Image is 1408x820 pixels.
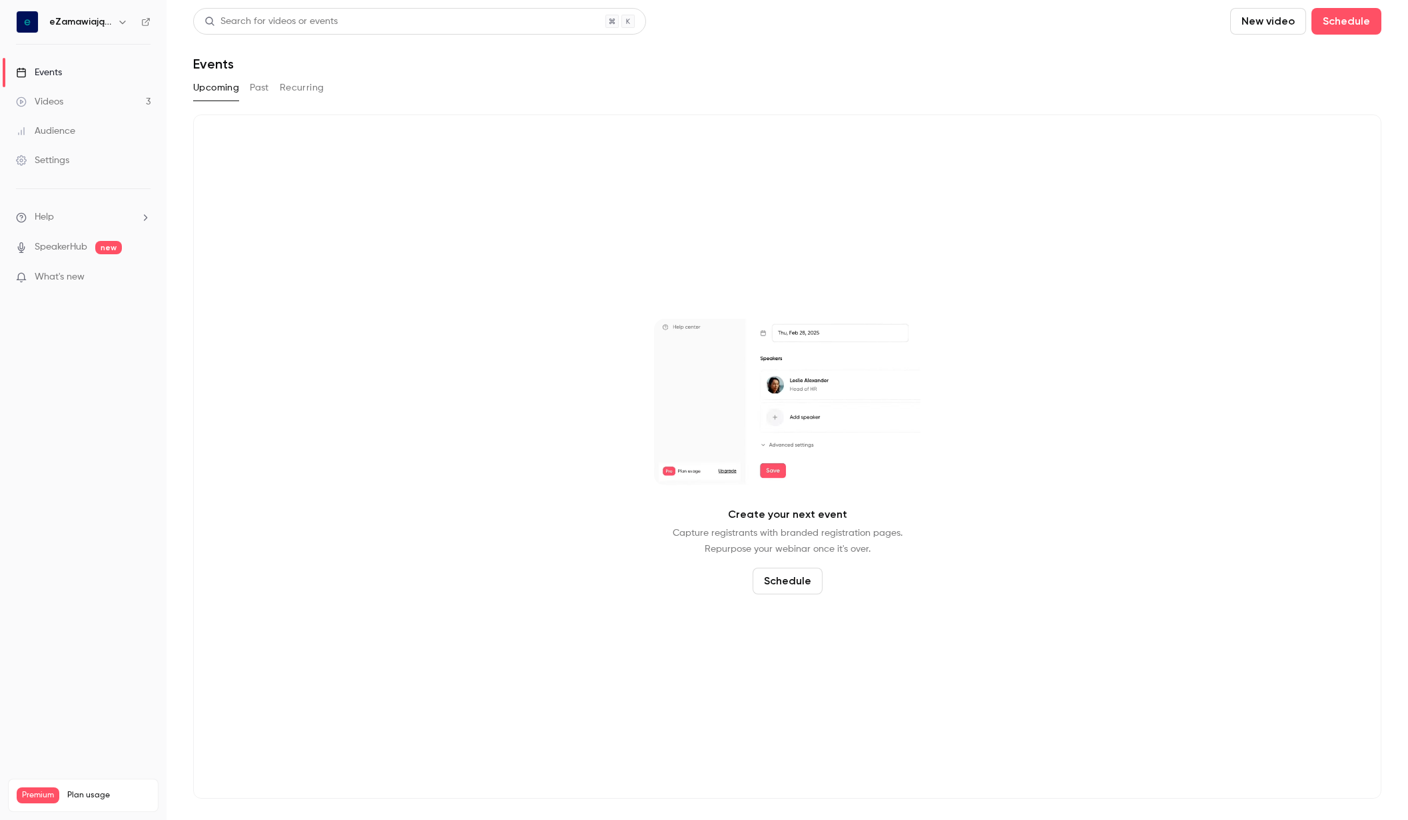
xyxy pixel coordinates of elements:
button: Past [250,77,269,99]
div: Search for videos or events [204,15,338,29]
button: Schedule [1311,8,1381,35]
a: SpeakerHub [35,240,87,254]
p: Capture registrants with branded registration pages. Repurpose your webinar once it's over. [673,525,902,557]
div: Events [16,66,62,79]
p: Create your next event [728,507,847,522]
div: Settings [16,154,69,167]
h1: Events [193,56,234,72]
img: eZamawiający [17,11,38,33]
span: Help [35,210,54,224]
span: Plan usage [67,790,150,801]
span: What's new [35,270,85,284]
button: New video [1230,8,1306,35]
div: Audience [16,124,75,138]
span: new [95,241,122,254]
div: Videos [16,95,63,108]
button: Upcoming [193,77,239,99]
h6: eZamawiający [49,15,112,29]
button: Recurring [280,77,324,99]
span: Premium [17,787,59,803]
button: Schedule [753,568,823,594]
li: help-dropdown-opener [16,210,151,224]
